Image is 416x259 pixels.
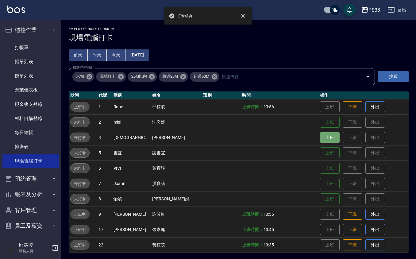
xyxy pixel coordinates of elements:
[220,71,355,82] input: 篩選條件
[343,239,362,251] button: 下班
[69,33,409,42] h3: 現場電腦打卡
[71,119,89,126] span: 未打卡
[2,111,59,126] a: 材料自購登錄
[202,91,241,99] th: 班別
[112,222,151,237] td: [PERSON_NAME]
[70,226,90,233] span: 上班中
[343,101,362,113] button: 下班
[242,227,264,232] b: 上班時間：
[343,4,356,16] button: save
[71,134,89,141] span: 未打卡
[2,22,59,38] button: 櫃檯作業
[112,114,151,130] td: mini
[112,176,151,191] td: Joann
[71,150,89,156] span: 未打卡
[71,180,89,187] span: 未打卡
[112,191,151,207] td: 怡媜
[151,237,201,253] td: 黃筱筑
[107,49,126,61] button: 今天
[19,242,50,248] h5: 邱筱凌
[320,147,340,159] button: 上班
[159,73,182,79] span: 超過25M
[190,73,213,79] span: 超過50M
[97,237,112,253] td: 22
[128,72,157,82] div: 25M以內
[112,145,151,160] td: 書宜
[112,160,151,176] td: VIVI
[190,72,219,82] div: 超過50M
[112,207,151,222] td: [PERSON_NAME]
[112,91,151,99] th: 暱稱
[2,126,59,140] a: 每日結帳
[112,99,151,114] td: Rube
[97,176,112,191] td: 7
[169,13,192,19] span: 打卡成功
[151,176,201,191] td: 洪寶菊
[97,130,112,145] td: 3
[2,69,59,83] a: 掛單列表
[7,6,25,13] img: Logo
[151,91,201,99] th: 姓名
[2,218,59,234] button: 員工及薪資
[151,160,201,176] td: 黃育靜
[73,65,92,70] label: 篩選打卡記錄
[151,207,201,222] td: 許苡軒
[320,178,340,189] button: 上班
[236,9,250,23] button: close
[320,163,340,174] button: 上班
[363,72,373,82] button: Open
[151,145,201,160] td: 謝書宜
[359,4,383,16] button: PS33
[151,114,201,130] td: 沈奕妤
[241,91,318,99] th: 時間
[365,224,385,235] button: 外出
[2,171,59,187] button: 預約管理
[96,72,126,82] div: 電腦打卡
[2,41,59,55] a: 打帳單
[70,211,90,218] span: 上班中
[2,202,59,218] button: 客戶管理
[97,160,112,176] td: 6
[112,130,151,145] td: [DEMOGRAPHIC_DATA][PERSON_NAME]
[365,209,385,220] button: 外出
[320,193,340,205] button: 上班
[19,248,50,254] p: 服務人員
[69,49,88,61] button: 前天
[70,242,90,248] span: 上班中
[242,242,264,247] b: 上班時間：
[320,117,340,128] button: 上班
[97,222,112,237] td: 17
[2,140,59,154] a: 排班表
[97,99,112,114] td: 1
[71,196,89,202] span: 未打卡
[368,6,380,14] div: PS33
[151,130,201,145] td: [PERSON_NAME]
[72,73,88,79] span: 未知
[70,104,90,110] span: 上班中
[264,227,274,232] span: 10:45
[264,104,274,109] span: 10:56
[97,191,112,207] td: 8
[378,71,409,82] button: 搜尋
[125,49,149,61] button: [DATE]
[97,91,112,99] th: 代號
[96,73,119,79] span: 電腦打卡
[343,224,362,235] button: 下班
[264,242,274,247] span: 10:35
[318,91,409,99] th: 操作
[97,114,112,130] td: 2
[365,239,385,251] button: 外出
[320,132,340,143] button: 上班
[365,101,385,113] button: 外出
[264,212,274,217] span: 10:35
[128,73,151,79] span: 25M以內
[2,154,59,168] a: 現場電腦打卡
[242,212,264,217] b: 上班時間：
[69,27,409,31] h2: Employee Daily Clock In
[385,4,409,16] button: 登出
[69,91,97,99] th: 狀態
[88,49,107,61] button: 昨天
[242,104,264,109] b: 上班時間：
[2,83,59,97] a: 營業儀表板
[2,97,59,111] a: 現金收支登錄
